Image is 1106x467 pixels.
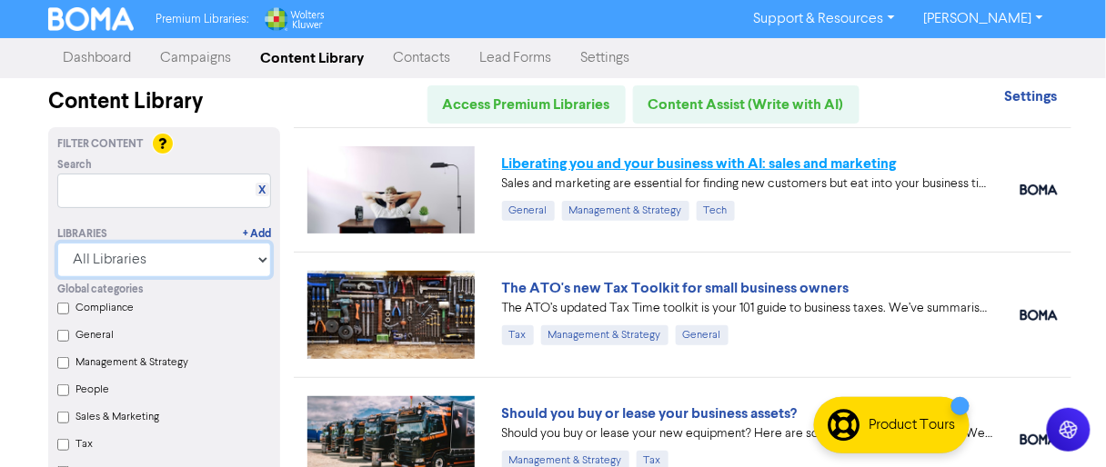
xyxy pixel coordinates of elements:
div: The ATO’s updated Tax Time toolkit is your 101 guide to business taxes. We’ve summarised the key ... [502,299,993,318]
iframe: Chat Widget [1015,380,1106,467]
a: Support & Resources [739,5,910,34]
a: Access Premium Libraries [427,85,626,124]
a: Contacts [378,40,465,76]
div: General [676,325,729,345]
a: Settings [1005,90,1058,104]
a: Should you buy or lease your business assets? [502,404,798,422]
a: [PERSON_NAME] [910,5,1058,34]
label: Tax [75,436,93,452]
div: Should you buy or lease your new equipment? Here are some pros and cons of each. We also can revi... [502,424,993,443]
div: Management & Strategy [541,325,669,345]
div: Sales and marketing are essential for finding new customers but eat into your business time. We e... [502,174,993,194]
span: Search [57,157,92,174]
a: Campaigns [146,40,246,76]
img: Wolters Kluwer [263,7,325,31]
a: Lead Forms [465,40,566,76]
img: BOMA Logo [48,7,134,31]
div: General [502,201,555,221]
span: Premium Libraries: [156,14,248,25]
div: Tech [697,201,735,221]
label: Management & Strategy [75,354,188,371]
div: Filter Content [57,136,271,153]
a: X [259,184,266,197]
div: Management & Strategy [562,201,689,221]
label: Compliance [75,300,134,316]
strong: Settings [1005,87,1058,105]
label: People [75,382,109,398]
a: Content Assist (Write with AI) [633,85,860,124]
div: Tax [502,325,534,345]
label: General [75,327,114,343]
a: Dashboard [48,40,146,76]
a: Content Library [246,40,378,76]
a: Settings [566,40,644,76]
a: The ATO's new Tax Toolkit for small business owners [502,279,850,297]
img: boma [1021,184,1058,195]
label: Sales & Marketing [75,409,159,425]
div: Libraries [57,226,107,243]
a: Liberating you and your business with AI: sales and marketing [502,154,897,173]
a: + Add [243,226,271,243]
img: boma [1021,310,1058,321]
div: Content Library [48,85,280,118]
div: Global categories [57,282,271,298]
